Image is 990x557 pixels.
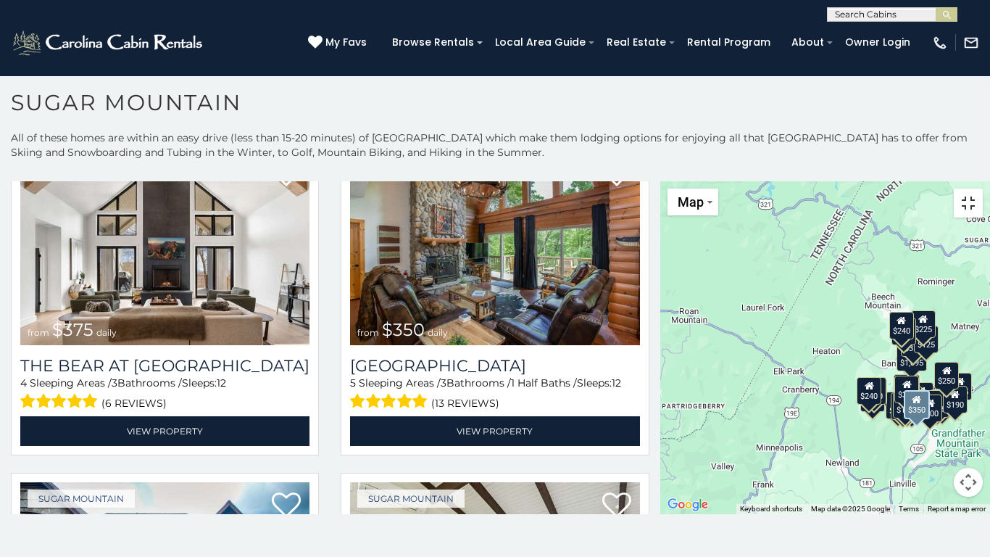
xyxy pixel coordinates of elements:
[932,35,948,51] img: phone-regular-white.png
[350,151,639,345] a: Grouse Moor Lodge from $350 daily
[350,151,639,345] img: Grouse Moor Lodge
[900,392,925,420] div: $350
[20,151,309,345] a: The Bear At Sugar Mountain from $375 daily
[838,31,918,54] a: Owner Login
[101,394,167,413] span: (6 reviews)
[680,31,778,54] a: Rental Program
[511,376,577,389] span: 1 Half Baths /
[20,356,309,376] h3: The Bear At Sugar Mountain
[20,376,309,413] div: Sleeping Areas / Bathrooms / Sleeps:
[357,490,465,508] a: Sugar Mountain
[112,376,117,389] span: 3
[811,505,890,513] span: Map data ©2025 Google
[678,194,704,210] span: Map
[272,491,301,521] a: Add to favorites
[895,375,920,403] div: $300
[20,151,309,345] img: The Bear At Sugar Mountain
[740,504,802,514] button: Keyboard shortcuts
[897,344,927,371] div: $1,095
[784,31,831,54] a: About
[382,319,425,340] span: $350
[599,31,673,54] a: Real Estate
[28,327,49,338] span: from
[602,491,631,521] a: Add to favorites
[431,394,499,413] span: (13 reviews)
[28,490,135,508] a: Sugar Mountain
[860,384,885,411] div: $355
[217,376,226,389] span: 12
[325,35,367,50] span: My Favs
[891,392,915,419] div: $155
[934,361,959,389] div: $250
[963,35,979,51] img: mail-regular-white.png
[892,317,917,344] div: $170
[909,382,933,410] div: $200
[350,376,639,413] div: Sleeping Areas / Bathrooms / Sleeps:
[667,189,718,215] button: Change map style
[20,416,309,446] a: View Property
[441,376,446,389] span: 3
[911,310,936,338] div: $225
[915,326,939,353] div: $125
[350,376,356,389] span: 5
[664,495,712,514] a: Open this area in Google Maps (opens a new window)
[899,505,919,513] a: Terms
[904,390,930,419] div: $350
[11,28,207,57] img: White-1-2.png
[20,356,309,376] a: The Bear At [GEOGRAPHIC_DATA]
[925,390,950,418] div: $195
[308,35,370,51] a: My Favs
[889,312,914,339] div: $240
[20,376,27,389] span: 4
[350,416,639,446] a: View Property
[428,327,448,338] span: daily
[350,356,639,376] a: [GEOGRAPHIC_DATA]
[948,373,973,400] div: $155
[943,385,968,413] div: $190
[894,374,919,402] div: $190
[357,327,379,338] span: from
[901,329,925,356] div: $350
[894,391,918,418] div: $175
[612,376,621,389] span: 12
[350,356,639,376] h3: Grouse Moor Lodge
[954,189,983,218] button: Toggle fullscreen view
[96,327,117,338] span: daily
[52,319,93,340] span: $375
[918,395,943,422] div: $500
[928,505,986,513] a: Report a map error
[857,376,881,404] div: $240
[664,495,712,514] img: Google
[954,468,983,497] button: Map camera controls
[488,31,593,54] a: Local Area Guide
[385,31,481,54] a: Browse Rentals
